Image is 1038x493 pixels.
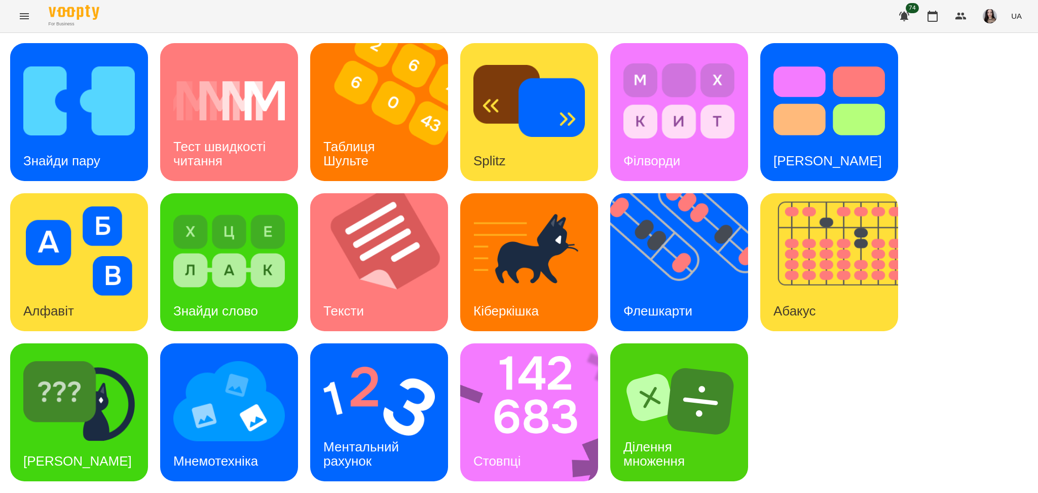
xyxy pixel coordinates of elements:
img: Абакус [760,193,911,331]
a: Знайди паруЗнайди пару [10,43,148,181]
span: For Business [49,21,99,27]
img: Стовпці [460,343,611,481]
img: Ментальний рахунок [323,357,435,446]
h3: Флешкарти [623,303,692,319]
h3: Знайди слово [173,303,258,319]
button: UA [1007,7,1026,25]
img: Знайди Кіберкішку [23,357,135,446]
img: Splitz [473,56,585,146]
h3: [PERSON_NAME] [23,453,132,469]
h3: Філворди [623,153,680,168]
img: Тест Струпа [773,56,885,146]
img: Ділення множення [623,357,735,446]
h3: Ментальний рахунок [323,439,402,468]
a: Таблиця ШультеТаблиця Шульте [310,43,448,181]
a: Ділення множенняДілення множення [610,343,748,481]
img: Мнемотехніка [173,357,285,446]
h3: [PERSON_NAME] [773,153,882,168]
a: ТекстиТексти [310,193,448,331]
a: SplitzSplitz [460,43,598,181]
h3: Мнемотехніка [173,453,258,469]
img: Voopty Logo [49,5,99,20]
h3: Тексти [323,303,364,319]
h3: Абакус [773,303,815,319]
span: UA [1011,11,1022,21]
img: Тест швидкості читання [173,56,285,146]
a: ФілвордиФілворди [610,43,748,181]
a: СтовпціСтовпці [460,343,598,481]
a: Тест швидкості читанняТест швидкості читання [160,43,298,181]
a: Ментальний рахунокМентальний рахунок [310,343,448,481]
h3: Тест швидкості читання [173,139,269,168]
span: 74 [906,3,919,13]
h3: Кіберкішка [473,303,539,319]
button: Menu [12,4,36,28]
a: Знайди Кіберкішку[PERSON_NAME] [10,343,148,481]
img: Алфавіт [23,206,135,296]
a: МнемотехнікаМнемотехніка [160,343,298,481]
img: 23d2127efeede578f11da5c146792859.jpg [983,9,997,23]
h3: Знайди пару [23,153,100,168]
a: АбакусАбакус [760,193,898,331]
h3: Splitz [473,153,506,168]
a: Знайди словоЗнайди слово [160,193,298,331]
img: Кіберкішка [473,206,585,296]
img: Знайди слово [173,206,285,296]
img: Тексти [310,193,461,331]
a: КіберкішкаКіберкішка [460,193,598,331]
a: Тест Струпа[PERSON_NAME] [760,43,898,181]
a: АлфавітАлфавіт [10,193,148,331]
h3: Таблиця Шульте [323,139,379,168]
h3: Алфавіт [23,303,74,319]
img: Філворди [623,56,735,146]
img: Таблиця Шульте [310,43,461,181]
img: Флешкарти [610,193,761,331]
img: Знайди пару [23,56,135,146]
h3: Ділення множення [623,439,685,468]
a: ФлешкартиФлешкарти [610,193,748,331]
h3: Стовпці [473,453,521,469]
